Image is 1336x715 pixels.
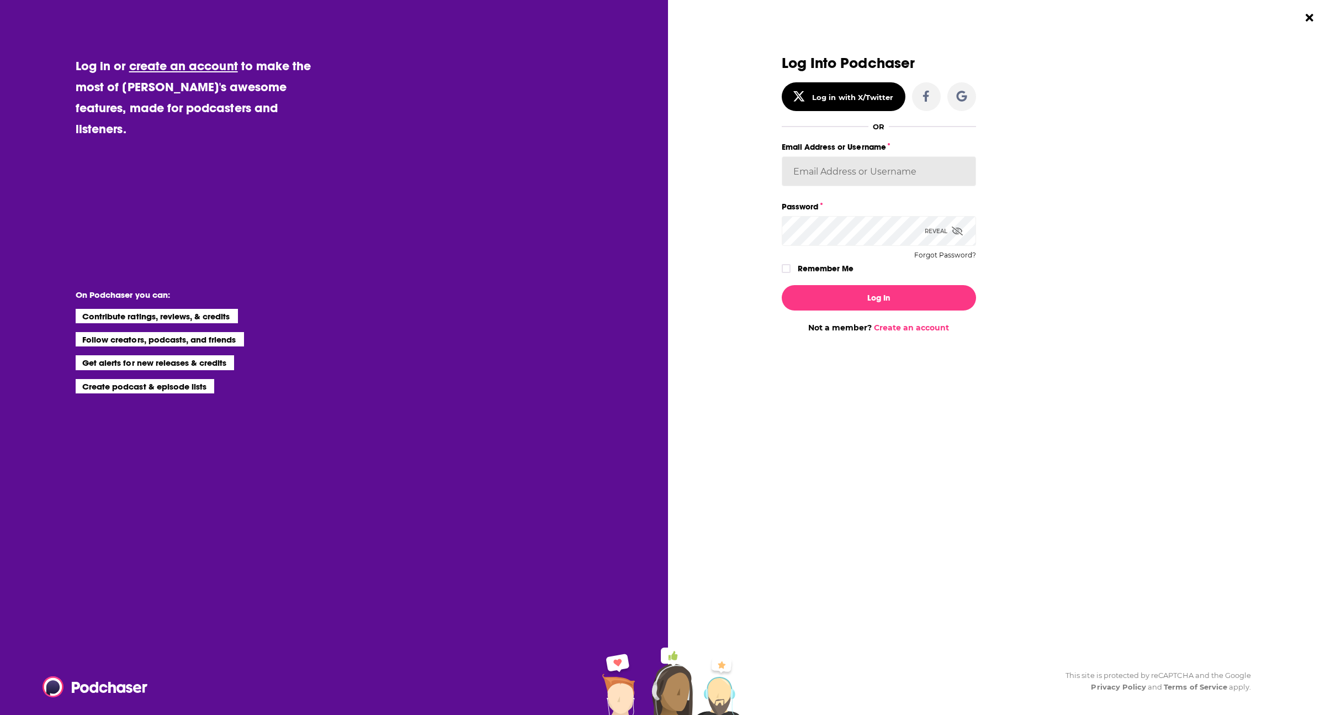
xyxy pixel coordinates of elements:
[925,216,963,246] div: Reveal
[43,676,140,697] a: Podchaser - Follow, Share and Rate Podcasts
[782,140,976,154] label: Email Address or Username
[874,323,949,333] a: Create an account
[812,93,893,102] div: Log in with X/Twitter
[1057,670,1251,693] div: This site is protected by reCAPTCHA and the Google and apply.
[873,122,884,131] div: OR
[798,261,853,276] label: Remember Me
[914,251,976,259] button: Forgot Password?
[1091,682,1146,691] a: Privacy Policy
[76,379,214,393] li: Create podcast & episode lists
[76,355,234,370] li: Get alerts for new releases & credits
[1164,682,1227,691] a: Terms of Service
[782,55,976,71] h3: Log Into Podchaser
[782,82,905,111] button: Log in with X/Twitter
[129,58,238,73] a: create an account
[782,323,976,333] div: Not a member?
[76,290,296,300] li: On Podchaser you can:
[782,199,976,214] label: Password
[43,676,149,697] img: Podchaser - Follow, Share and Rate Podcasts
[782,156,976,186] input: Email Address or Username
[76,309,238,323] li: Contribute ratings, reviews, & credits
[76,332,244,346] li: Follow creators, podcasts, and friends
[782,285,976,311] button: Log In
[1299,7,1320,28] button: Close Button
